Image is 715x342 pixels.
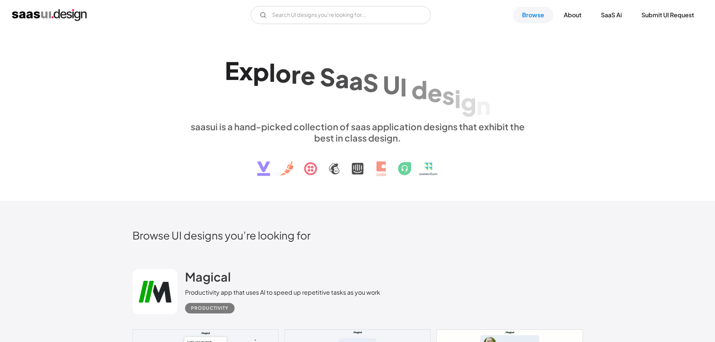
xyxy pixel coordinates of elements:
[291,59,301,88] div: r
[383,70,400,99] div: U
[185,121,530,143] div: saasui is a hand-picked collection of saas application designs that exhibit the best in class des...
[239,56,253,85] div: x
[185,288,380,297] div: Productivity app that uses AI to speed up repetitive tasks as you work
[363,68,378,96] div: S
[185,56,530,114] h1: Explore SaaS UI design patterns & interactions.
[555,7,590,23] a: About
[513,7,553,23] a: Browse
[476,91,491,120] div: n
[132,229,583,242] h2: Browse UI designs you’re looking for
[400,72,407,101] div: I
[335,64,349,93] div: a
[275,59,291,87] div: o
[455,84,461,113] div: i
[632,7,703,23] a: Submit UI Request
[225,56,239,85] div: E
[592,7,631,23] a: SaaS Ai
[12,9,87,21] a: home
[244,143,471,182] img: text, icon, saas logo
[251,6,431,24] input: Search UI designs you're looking for...
[191,304,229,313] div: Productivity
[411,75,427,104] div: d
[269,57,275,86] div: l
[301,61,315,90] div: e
[253,57,269,86] div: p
[320,62,335,91] div: S
[349,66,363,95] div: a
[427,78,442,107] div: e
[442,81,455,110] div: s
[185,269,231,288] a: Magical
[185,269,231,284] h2: Magical
[251,6,431,24] form: Email Form
[461,87,476,116] div: g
